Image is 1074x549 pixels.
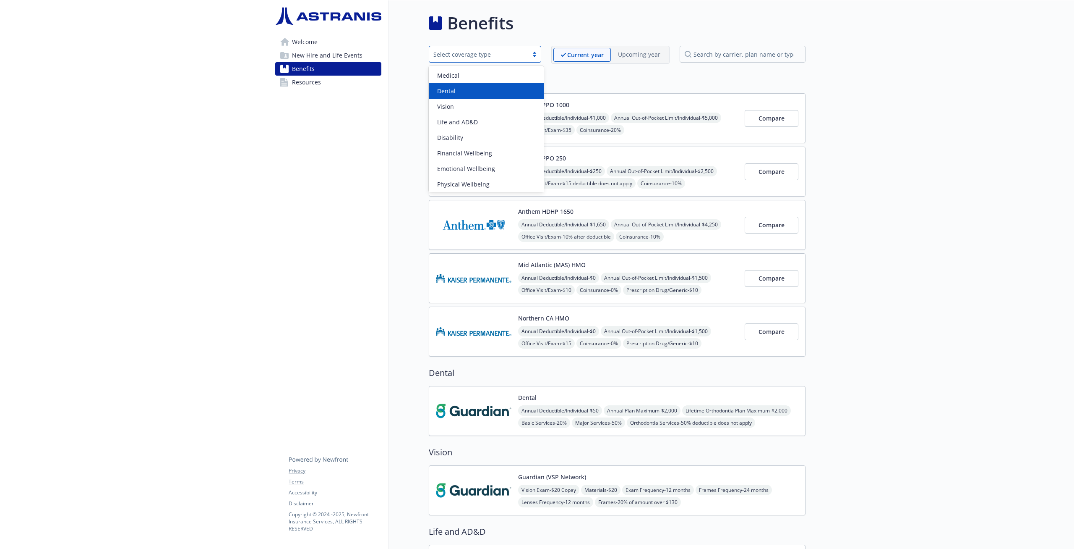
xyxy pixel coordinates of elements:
[601,273,711,283] span: Annual Out-of-Pocket Limit/Individual - $1,500
[447,11,514,36] h1: Benefits
[618,50,660,59] p: Upcoming year
[611,219,721,230] span: Annual Out-of-Pocket Limit/Individual - $4,250
[429,525,805,538] h2: Life and AD&D
[289,511,381,532] p: Copyright © 2024 - 2025 , Newfront Insurance Services, ALL RIGHTS RESERVED
[518,178,636,189] span: Office Visit/Exam - $15 deductible does not apply
[601,326,711,336] span: Annual Out-of-Pocket Limit/Individual - $1,500
[567,50,604,59] p: Current year
[289,467,381,475] a: Privacy
[518,166,605,176] span: Annual Deductible/Individual - $250
[623,285,701,295] span: Prescription Drug/Generic - $10
[518,100,569,109] button: Anthem PPO 1000
[518,125,575,135] span: Office Visit/Exam - $35
[759,168,785,176] span: Compare
[595,497,681,507] span: Frames - 20% of amount over $130
[518,473,586,481] button: Guardian (VSP Network)
[604,405,680,416] span: Annual Plan Maximum - $2,000
[289,478,381,486] a: Terms
[680,46,805,63] input: search by carrier, plan name or type
[759,328,785,336] span: Compare
[696,485,772,495] span: Frames Frequency - 24 months
[436,473,511,508] img: Guardian carrier logo
[436,314,511,349] img: Kaiser Permanente Insurance Company carrier logo
[607,166,717,176] span: Annual Out-of-Pocket Limit/Individual - $2,500
[437,149,492,158] span: Financial Wellbeing
[436,260,511,296] img: Kaiser Permanente Insurance Company carrier logo
[437,118,478,126] span: Life and AD&D
[682,405,791,416] span: Lifetime Orthodontia Plan Maximum - $2,000
[292,35,318,49] span: Welcome
[275,76,381,89] a: Resources
[576,285,621,295] span: Coinsurance - 0%
[429,367,805,379] h2: Dental
[518,113,609,123] span: Annual Deductible/Individual - $1,000
[759,114,785,122] span: Compare
[576,125,624,135] span: Coinsurance - 20%
[576,338,621,349] span: Coinsurance - 0%
[437,164,495,173] span: Emotional Wellbeing
[275,35,381,49] a: Welcome
[518,497,593,507] span: Lenses Frequency - 12 months
[292,49,362,62] span: New Hire and Life Events
[429,446,805,459] h2: Vision
[611,48,667,62] span: Upcoming year
[437,102,454,111] span: Vision
[275,49,381,62] a: New Hire and Life Events
[436,393,511,429] img: Guardian carrier logo
[518,485,579,495] span: Vision Exam - $20 Copay
[518,314,569,323] button: Northern CA HMO
[289,489,381,496] a: Accessibility
[745,270,798,287] button: Compare
[581,485,620,495] span: Materials - $20
[518,405,602,416] span: Annual Deductible/Individual - $50
[437,71,459,80] span: Medical
[518,231,614,242] span: Office Visit/Exam - 10% after deductible
[518,285,575,295] span: Office Visit/Exam - $10
[622,485,694,495] span: Exam Frequency - 12 months
[637,178,685,189] span: Coinsurance - 10%
[518,207,573,216] button: Anthem HDHP 1650
[745,323,798,340] button: Compare
[437,133,463,142] span: Disability
[623,338,701,349] span: Prescription Drug/Generic - $10
[292,76,321,89] span: Resources
[627,418,755,428] span: Orthodontia Services - 50% deductible does not apply
[745,217,798,234] button: Compare
[275,62,381,76] a: Benefits
[437,87,456,95] span: Dental
[572,418,625,428] span: Major Services - 50%
[289,500,381,507] a: Disclaimer
[611,113,721,123] span: Annual Out-of-Pocket Limit/Individual - $5,000
[745,163,798,180] button: Compare
[437,180,490,189] span: Physical Wellbeing
[759,274,785,282] span: Compare
[436,207,511,243] img: Anthem Blue Cross carrier logo
[518,393,537,402] button: Dental
[518,219,609,230] span: Annual Deductible/Individual - $1,650
[759,221,785,229] span: Compare
[429,74,805,87] h2: Medical
[518,338,575,349] span: Office Visit/Exam - $15
[518,273,599,283] span: Annual Deductible/Individual - $0
[518,260,586,269] button: Mid Atlantic (MAS) HMO
[518,418,570,428] span: Basic Services - 20%
[433,50,524,59] div: Select coverage type
[292,62,315,76] span: Benefits
[745,110,798,127] button: Compare
[518,326,599,336] span: Annual Deductible/Individual - $0
[616,231,664,242] span: Coinsurance - 10%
